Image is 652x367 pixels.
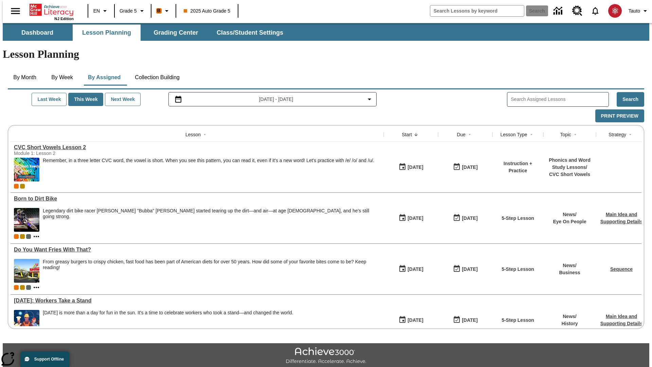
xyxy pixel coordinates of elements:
[120,7,137,15] span: Grade 5
[559,269,580,276] p: Business
[14,184,19,189] div: Current Class
[54,17,74,21] span: NJ Edition
[462,163,477,172] div: [DATE]
[286,347,366,365] img: Achieve3000 Differentiate Accelerate Achieve
[142,24,210,41] button: Grading Center
[600,212,642,224] a: Main Idea and Supporting Details
[451,263,480,276] button: 09/16/25: Last day the lesson can be accessed
[561,320,578,327] p: History
[32,232,40,241] button: Show more classes
[3,23,649,41] div: SubNavbar
[129,69,185,86] button: Collection Building
[600,314,642,326] a: Main Idea and Supporting Details
[201,130,209,139] button: Sort
[30,3,74,17] a: Home
[402,131,412,138] div: Start
[14,259,39,283] img: One of the first McDonald's stores, with the iconic red sign and golden arches.
[586,2,604,20] a: Notifications
[451,212,480,225] button: 09/16/25: Last day the lesson can be accessed
[511,94,609,104] input: Search Assigned Lessons
[547,171,593,178] p: CVC Short Vowels
[14,310,39,334] img: A banner with a blue background shows an illustrated row of diverse men and women dressed in clot...
[571,130,579,139] button: Sort
[14,158,39,181] img: CVC Short Vowels Lesson 2.
[396,212,425,225] button: 09/16/25: First time the lesson was available
[3,24,71,41] button: Dashboard
[553,211,586,218] p: News /
[14,247,380,253] a: Do You Want Fries With That?, Lessons
[553,218,586,225] p: Eye On People
[30,2,74,21] div: Home
[412,130,420,139] button: Sort
[396,161,425,174] button: 09/19/25: First time the lesson was available
[43,259,380,270] div: From greasy burgers to crispy chicken, fast food has been part of American diets for over 50 year...
[3,24,289,41] div: SubNavbar
[5,1,25,21] button: Open side menu
[14,298,380,304] a: Labor Day: Workers Take a Stand, Lessons
[14,234,19,239] span: Current Class
[117,5,149,17] button: Grade: Grade 5, Select a grade
[451,314,480,327] button: 09/16/25: Last day the lesson can be accessed
[560,131,571,138] div: Topic
[559,262,580,269] p: News /
[184,7,231,15] span: 2025 Auto Grade 5
[14,247,380,253] div: Do You Want Fries With That?
[43,158,374,181] div: Remember, in a three letter CVC word, the vowel is short. When you see this pattern, you can read...
[527,130,536,139] button: Sort
[20,285,25,290] span: New 2025 class
[466,130,474,139] button: Sort
[43,259,380,283] div: From greasy burgers to crispy chicken, fast food has been part of American diets for over 50 year...
[617,92,644,107] button: Search
[105,93,141,106] button: Next Week
[608,4,622,18] img: avatar image
[502,317,534,324] p: 5-Step Lesson
[259,96,293,103] span: [DATE] - [DATE]
[3,48,649,60] h1: Lesson Planning
[407,214,423,223] div: [DATE]
[26,285,31,290] div: OL 2025 Auto Grade 6
[21,29,53,37] span: Dashboard
[14,144,380,151] div: CVC Short Vowels Lesson 2
[20,184,25,189] span: New 2025 class
[407,163,423,172] div: [DATE]
[610,266,633,272] a: Sequence
[34,357,64,362] span: Support Offline
[20,234,25,239] div: New 2025 class
[90,5,112,17] button: Language: EN, Select a language
[568,2,586,20] a: Resource Center, Will open in new tab
[73,24,141,41] button: Lesson Planning
[462,265,477,274] div: [DATE]
[547,157,593,171] p: Phonics and Word Study Lessons /
[43,208,380,220] div: Legendary dirt bike racer [PERSON_NAME] "Bubba" [PERSON_NAME] started tearing up the dirt—and air...
[407,316,423,325] div: [DATE]
[217,29,283,37] span: Class/Student Settings
[609,131,626,138] div: Strategy
[43,208,380,232] div: Legendary dirt bike racer James "Bubba" Stewart started tearing up the dirt—and air—at age 4, and...
[462,214,477,223] div: [DATE]
[561,313,578,320] p: News /
[83,69,126,86] button: By Assigned
[14,208,39,232] img: Motocross racer James Stewart flies through the air on his dirt bike.
[14,285,19,290] div: Current Class
[496,160,540,174] p: Instruction + Practice
[430,5,524,16] input: search field
[604,2,626,20] button: Select a new avatar
[407,265,423,274] div: [DATE]
[68,93,103,106] button: This Week
[153,5,174,17] button: Boost Class color is orange. Change class color
[14,196,380,202] a: Born to Dirt Bike, Lessons
[502,215,534,222] p: 5-Step Lesson
[43,158,374,163] p: Remember, in a three letter CVC word, the vowel is short. When you see this pattern, you can read...
[32,93,67,106] button: Last Week
[43,310,293,334] div: Labor Day is more than a day for fun in the sun. It's a time to celebrate workers who took a stan...
[26,234,31,239] div: OL 2025 Auto Grade 6
[451,161,480,174] button: 09/19/25: Last day the lesson can be accessed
